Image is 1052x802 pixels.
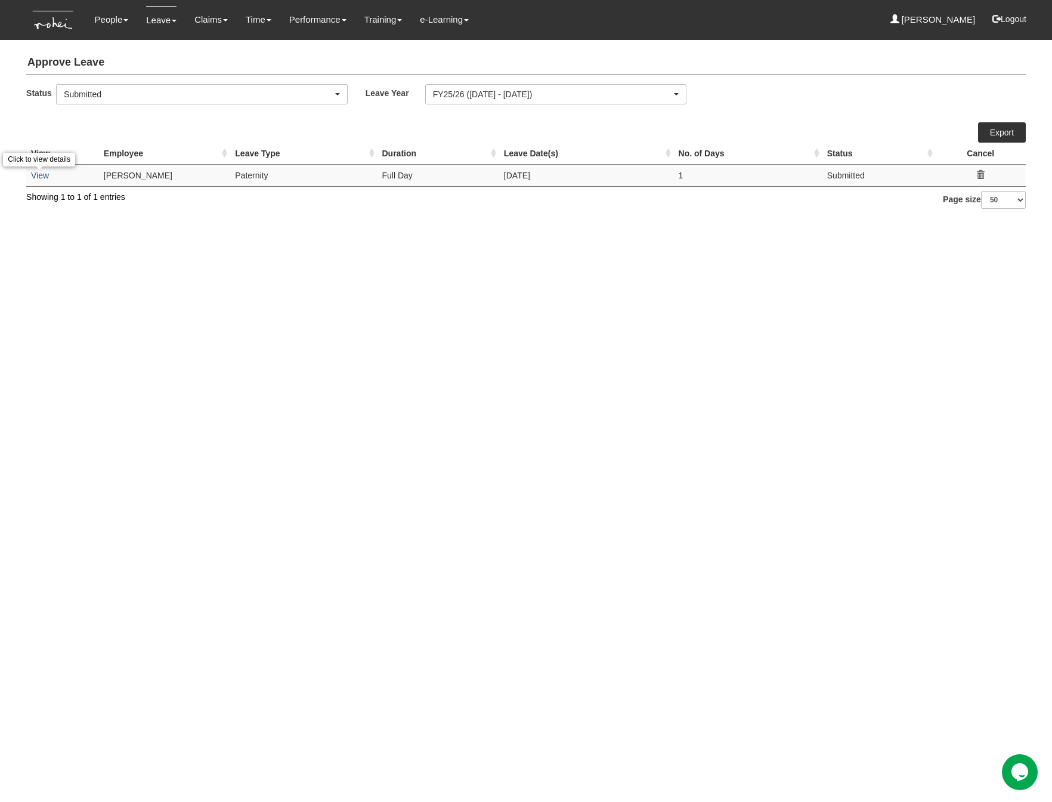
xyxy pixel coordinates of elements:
a: e-Learning [420,6,469,33]
th: Status : activate to sort column ascending [822,143,936,165]
td: Full Day [378,164,499,186]
td: [PERSON_NAME] [99,164,230,186]
button: Submitted [56,84,348,104]
button: FY25/26 ([DATE] - [DATE]) [425,84,687,104]
td: Submitted [822,164,936,186]
td: Paternity [230,164,377,186]
th: Cancel [936,143,1026,165]
a: Time [246,6,271,33]
td: [DATE] [499,164,674,186]
th: View [26,143,99,165]
a: Claims [194,6,228,33]
th: Leave Type : activate to sort column ascending [230,143,377,165]
td: 1 [674,164,822,186]
th: Leave Date(s) : activate to sort column ascending [499,143,674,165]
select: Page size [981,191,1026,209]
th: No. of Days : activate to sort column ascending [674,143,822,165]
a: [PERSON_NAME] [890,6,976,33]
label: Leave Year [366,84,425,101]
label: Status [26,84,56,101]
th: Duration : activate to sort column ascending [378,143,499,165]
a: Leave [146,6,177,34]
label: Page size [943,191,1026,209]
div: Submitted [64,88,333,100]
button: Logout [984,5,1035,33]
a: View [31,171,49,180]
div: FY25/26 ([DATE] - [DATE]) [433,88,672,100]
a: Export [978,122,1026,143]
h4: Approve Leave [26,51,1026,75]
a: People [95,6,129,33]
a: Training [364,6,403,33]
a: Performance [289,6,346,33]
div: Click to view details [3,153,75,166]
iframe: chat widget [1002,754,1040,790]
th: Employee : activate to sort column ascending [99,143,230,165]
